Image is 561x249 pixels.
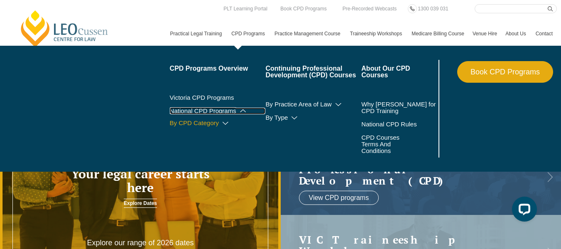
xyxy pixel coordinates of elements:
a: By Type [265,114,361,121]
a: View CPD programs [299,191,379,205]
a: National CPD Programs [170,108,266,114]
a: National CPD Rules [361,121,436,128]
a: PLT Learning Portal [221,4,269,13]
a: Contact [532,22,557,46]
a: Venue Hire [468,22,501,46]
a: 1300 039 031 [416,4,450,13]
h3: Your legal career starts here [56,167,225,195]
a: CPD Programs [227,22,270,46]
a: CPD Courses Terms And Conditions [361,134,416,154]
a: Traineeship Workshops [346,22,407,46]
a: Book CPD Programs [457,61,553,83]
a: Book CPD Programs [278,4,328,13]
a: [PERSON_NAME] Centre for Law [19,9,110,48]
a: CPD Programs Overview [170,65,266,72]
h2: Continuing Professional Development (CPD) [299,152,527,187]
iframe: LiveChat chat widget [505,193,540,228]
a: By CPD Category [170,120,266,126]
a: Continuing ProfessionalDevelopment (CPD) [299,152,527,187]
a: About Us [501,22,531,46]
a: Continuing Professional Development (CPD) Courses [265,65,361,79]
a: Practice Management Course [270,22,346,46]
a: Victoria CPD Programs [170,94,266,101]
span: 1300 039 031 [418,6,448,12]
p: Explore our range of 2026 dates [84,238,196,248]
a: By Practice Area of Law [265,101,361,108]
a: Explore Dates [124,199,157,208]
a: Practical Legal Training [166,22,228,46]
a: About Our CPD Courses [361,65,436,79]
a: Why [PERSON_NAME] for CPD Training [361,101,436,114]
a: Pre-Recorded Webcasts [341,4,399,13]
a: Medicare Billing Course [407,22,468,46]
